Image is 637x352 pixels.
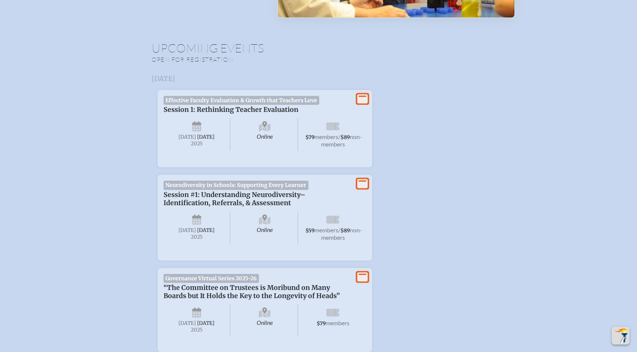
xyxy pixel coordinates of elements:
[152,42,485,54] h1: Upcoming Events
[340,227,350,234] span: $89
[197,134,215,140] span: [DATE]
[164,284,340,300] span: “The Committee on Trustees is Moribund on Many Boards but It Holds the Key to the Longevity of He...
[178,320,196,326] span: [DATE]
[338,133,340,140] span: /
[314,226,338,233] span: members
[317,320,326,327] span: $79
[152,56,348,63] p: Open for registration
[305,134,314,141] span: $79
[612,327,630,345] button: Scroll Top
[613,328,628,343] img: To the top
[178,227,196,233] span: [DATE]
[232,118,298,151] span: Online
[164,106,298,114] span: Session 1: Rethinking Teacher Evaluation
[340,134,350,141] span: $89
[326,319,349,326] span: members
[338,226,340,233] span: /
[164,96,319,105] span: Effective Faculty Evaluation & Growth that Teachers Love
[178,134,196,140] span: [DATE]
[164,191,305,207] span: Session #1: Understanding Neurodiversity–Identification, Referrals, & Assessment
[232,304,298,336] span: Online
[164,274,259,283] span: Governance Virtual Series 2025-26
[197,320,215,326] span: [DATE]
[164,181,308,190] span: Neurodiversity in Schools: Supporting Every Learner
[314,133,338,140] span: members
[152,75,485,83] h3: [DATE]
[169,327,224,333] span: 2025
[232,211,298,244] span: Online
[305,227,314,234] span: $59
[321,133,362,148] span: non-members
[321,226,362,241] span: non-members
[169,141,224,146] span: 2025
[197,227,215,233] span: [DATE]
[169,234,224,240] span: 2025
